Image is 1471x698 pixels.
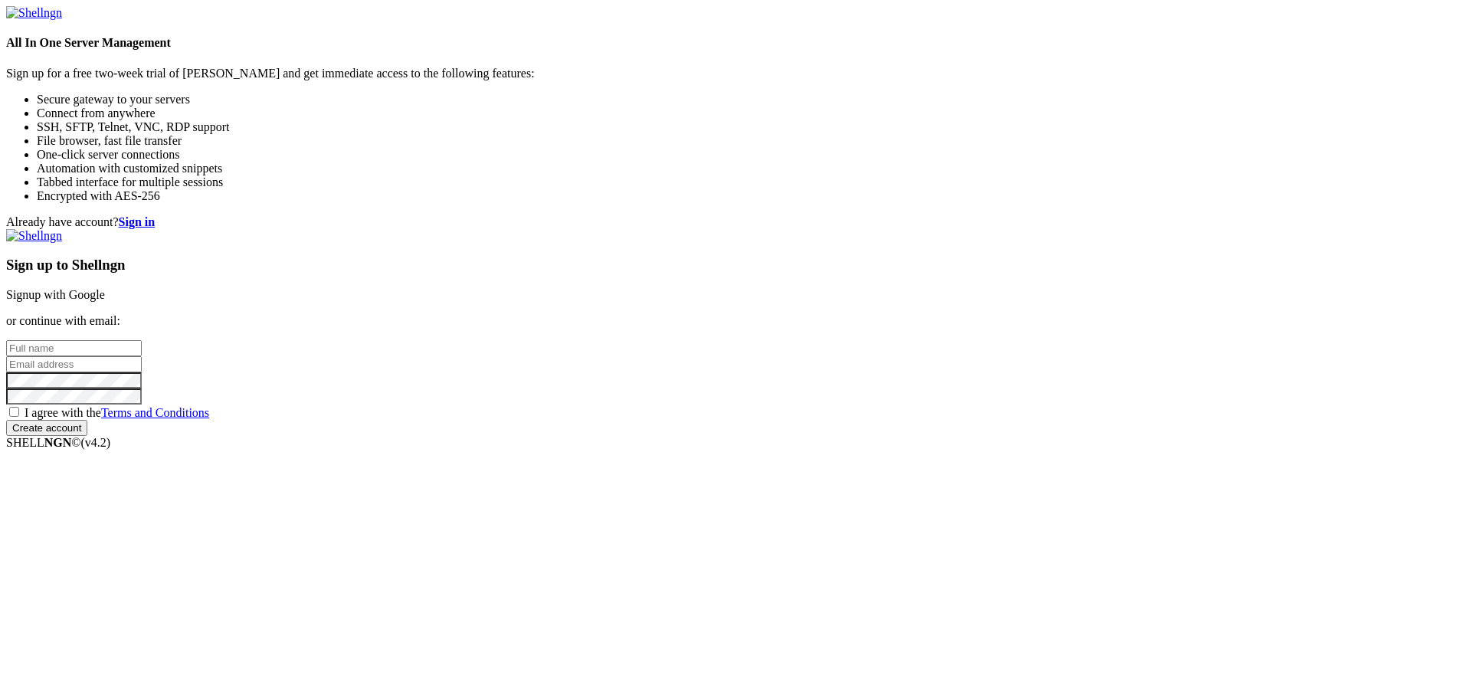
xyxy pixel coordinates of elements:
div: Already have account? [6,215,1465,229]
li: Automation with customized snippets [37,162,1465,175]
span: I agree with the [25,406,209,419]
p: Sign up for a free two-week trial of [PERSON_NAME] and get immediate access to the following feat... [6,67,1465,80]
a: Signup with Google [6,288,105,301]
li: Encrypted with AES-256 [37,189,1465,203]
li: One-click server connections [37,148,1465,162]
h3: Sign up to Shellngn [6,257,1465,274]
h4: All In One Server Management [6,36,1465,50]
img: Shellngn [6,229,62,243]
span: SHELL © [6,436,110,449]
li: SSH, SFTP, Telnet, VNC, RDP support [37,120,1465,134]
li: Secure gateway to your servers [37,93,1465,107]
li: Connect from anywhere [37,107,1465,120]
input: Full name [6,340,142,356]
img: Shellngn [6,6,62,20]
li: File browser, fast file transfer [37,134,1465,148]
span: 4.2.0 [81,436,111,449]
li: Tabbed interface for multiple sessions [37,175,1465,189]
p: or continue with email: [6,314,1465,328]
input: Email address [6,356,142,372]
input: I agree with theTerms and Conditions [9,407,19,417]
b: NGN [44,436,72,449]
a: Sign in [119,215,156,228]
a: Terms and Conditions [101,406,209,419]
input: Create account [6,420,87,436]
